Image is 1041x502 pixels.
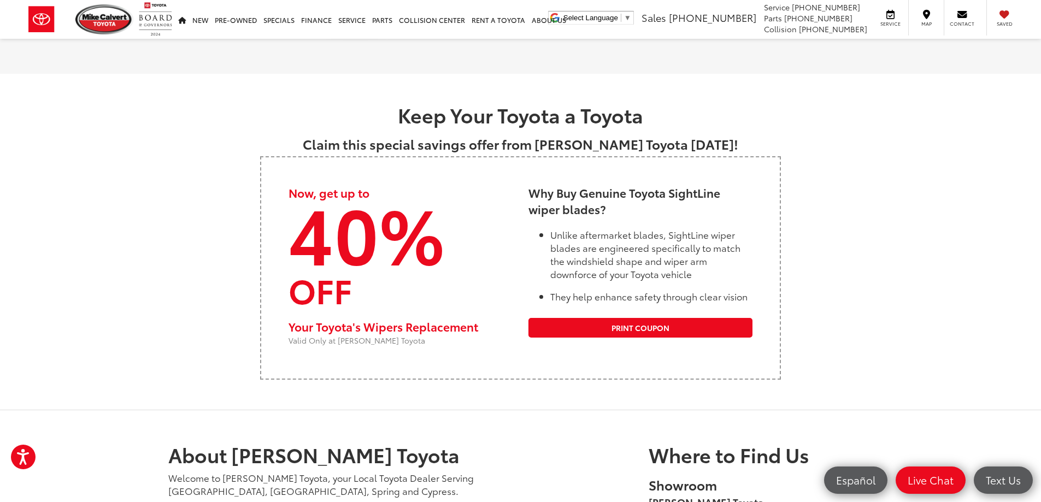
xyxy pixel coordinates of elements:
[563,14,631,22] a: Select Language​
[764,2,790,13] span: Service
[764,23,797,34] span: Collision
[784,13,852,23] span: [PHONE_NUMBER]
[992,20,1016,27] span: Saved
[799,23,867,34] span: [PHONE_NUMBER]
[792,2,860,13] span: [PHONE_NUMBER]
[649,477,873,492] h5: Showroom
[289,318,478,334] strong: Your Toyota's Wipers Replacement
[950,20,974,27] span: Contact
[75,4,133,34] img: Mike Calvert Toyota
[563,14,618,22] span: Select Language
[289,176,445,285] strong: 40%
[289,266,352,313] strong: OFF
[168,444,573,465] h1: About [PERSON_NAME] Toyota
[289,335,513,346] p: Valid Only at [PERSON_NAME] Toyota
[974,466,1033,494] a: Text Us
[624,14,631,22] span: ▼
[824,466,887,494] a: Español
[207,104,835,126] h3: Keep Your Toyota a Toyota
[550,280,752,303] li: They help enhance safety through clear vision
[980,473,1026,487] span: Text Us
[764,13,782,23] span: Parts
[550,228,752,280] li: Unlike aftermarket blades, SightLine wiper blades are engineered specifically to match the windsh...
[878,20,903,27] span: Service
[649,444,873,465] h4: Where to Find Us
[528,184,720,216] strong: Why Buy Genuine Toyota SightLine wiper blades?
[642,10,666,25] span: Sales
[914,20,938,27] span: Map
[896,466,966,494] a: Live Chat
[528,318,752,338] a: Print Coupon
[902,473,959,487] span: Live Chat
[168,471,573,497] p: Welcome to [PERSON_NAME] Toyota, your Local Toyota Dealer Serving [GEOGRAPHIC_DATA], [GEOGRAPHIC_...
[669,10,756,25] span: [PHONE_NUMBER]
[831,473,881,487] span: Español
[207,137,835,151] p: Claim this special savings offer from [PERSON_NAME] Toyota [DATE]!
